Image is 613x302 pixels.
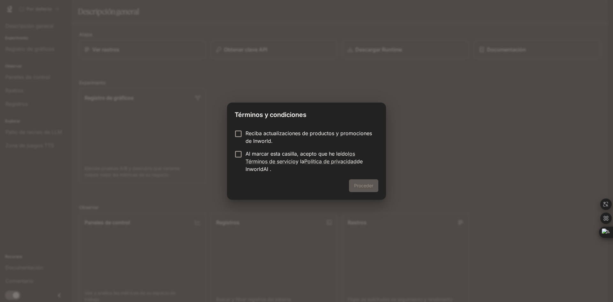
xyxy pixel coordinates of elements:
[246,151,355,165] a: los Términos de servicio
[246,130,372,144] font: Reciba actualizaciones de productos y promociones de Inworld.
[235,111,306,119] font: Términos y condiciones
[296,158,304,165] font: y la
[246,158,363,172] font: de InworldAI .
[304,158,357,165] a: Política de privacidad
[246,151,348,157] font: Al marcar esta casilla, acepto que he leído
